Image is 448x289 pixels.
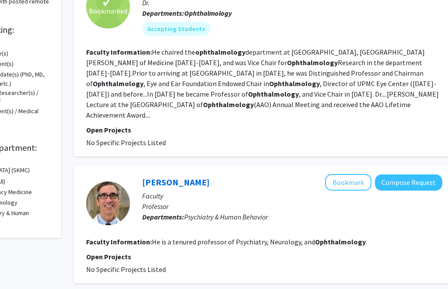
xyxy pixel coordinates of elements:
b: Ophthalmology [248,90,299,99]
fg-read-more: He is a tenured professor of Psychiatry, Neurology, and . [152,238,367,247]
b: Departments: [142,213,184,222]
span: No Specific Projects Listed [86,265,166,274]
b: Ophthalmology [287,59,338,67]
fg-read-more: He chaired the department at [GEOGRAPHIC_DATA], [GEOGRAPHIC_DATA][PERSON_NAME] of Medicine [DATE]... [86,48,439,120]
span: No Specific Projects Listed [86,139,166,147]
iframe: Chat [7,250,37,282]
button: Compose Request to Barry Rovner [375,175,442,191]
b: Ophthalmology [315,238,366,247]
a: [PERSON_NAME] [142,177,210,188]
p: Professor [142,202,442,212]
p: Open Projects [86,252,442,262]
button: Add Barry Rovner to Bookmarks [325,174,371,191]
span: Bookmarked [89,6,127,17]
b: Ophthalmology [203,101,254,109]
b: Faculty Information: [86,238,152,247]
b: ophthalmology [195,48,245,57]
b: Ophthalmology [269,80,320,88]
b: Ophthalmology [93,80,143,88]
p: Faculty [142,191,442,202]
b: Ophthalmology [184,9,232,18]
b: Departments: [142,9,184,18]
span: Psychiatry & Human Behavior [184,213,268,222]
mat-chip: Accepting Students [142,22,210,36]
p: Open Projects [86,125,442,136]
b: Faculty Information: [86,48,152,57]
